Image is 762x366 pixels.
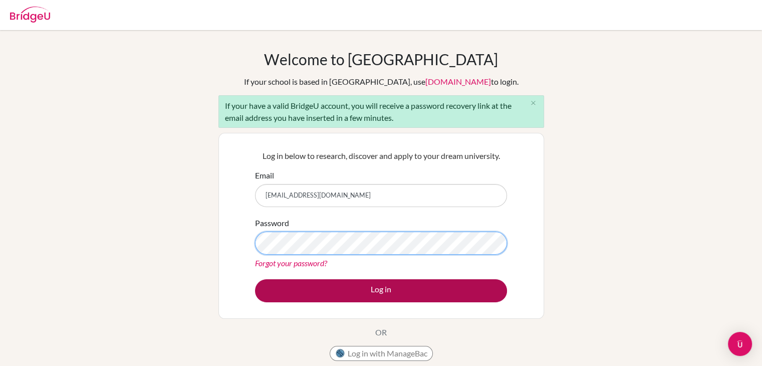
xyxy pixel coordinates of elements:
button: Log in [255,279,507,302]
p: OR [375,326,387,338]
p: Log in below to research, discover and apply to your dream university. [255,150,507,162]
h1: Welcome to [GEOGRAPHIC_DATA] [264,50,498,68]
div: If your have a valid BridgeU account, you will receive a password recovery link at the email addr... [218,95,544,128]
a: [DOMAIN_NAME] [425,77,491,86]
i: close [530,99,537,107]
button: Log in with ManageBac [330,346,433,361]
button: Close [524,96,544,111]
label: Email [255,169,274,181]
div: If your school is based in [GEOGRAPHIC_DATA], use to login. [244,76,519,88]
div: Open Intercom Messenger [728,332,752,356]
label: Password [255,217,289,229]
a: Forgot your password? [255,258,327,268]
img: Bridge-U [10,7,50,23]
